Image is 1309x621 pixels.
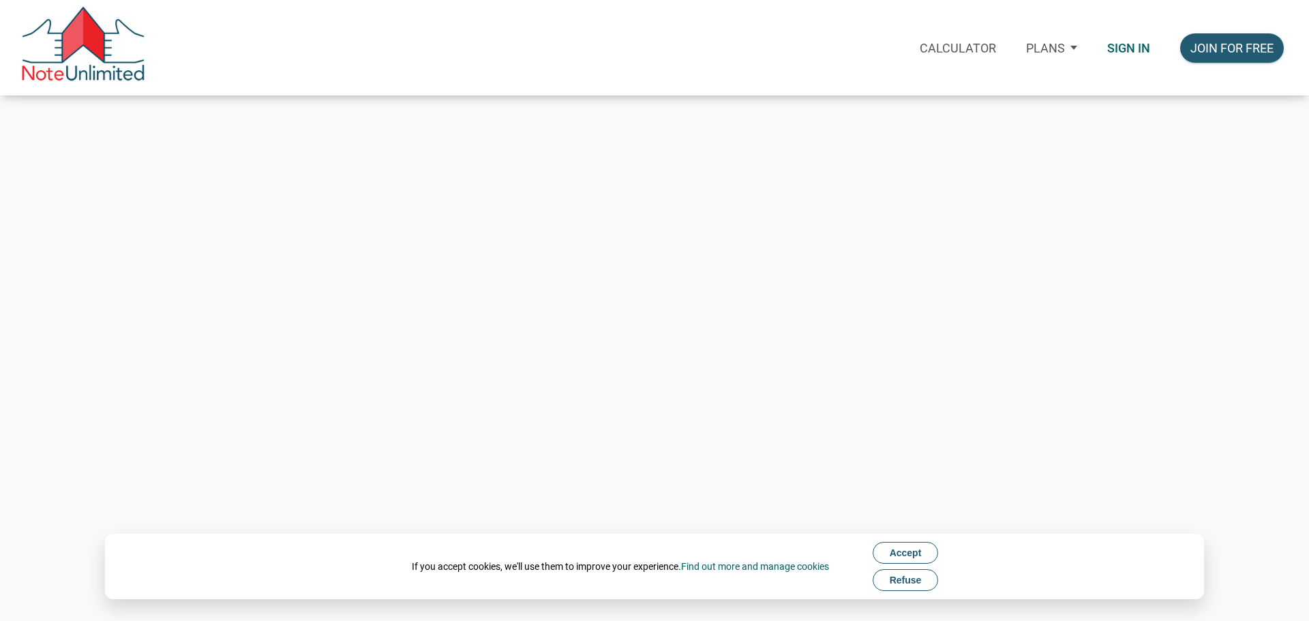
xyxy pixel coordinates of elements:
button: Join for free [1180,33,1284,63]
p: Calculator [920,41,996,55]
div: If you accept cookies, we'll use them to improve your experience. [412,560,829,573]
a: Find out more and manage cookies [681,561,829,572]
a: Plans [1011,23,1092,73]
img: NoteUnlimited [20,7,146,89]
p: Plans [1026,41,1065,55]
button: Accept [873,542,939,564]
a: Join for free [1165,23,1299,73]
span: Accept [890,547,922,558]
span: Refuse [890,575,922,586]
button: Refuse [873,569,939,591]
button: Plans [1011,23,1092,72]
div: Join for free [1190,39,1274,57]
a: Calculator [905,23,1011,73]
p: Sign in [1107,41,1150,55]
a: Sign in [1092,23,1165,73]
